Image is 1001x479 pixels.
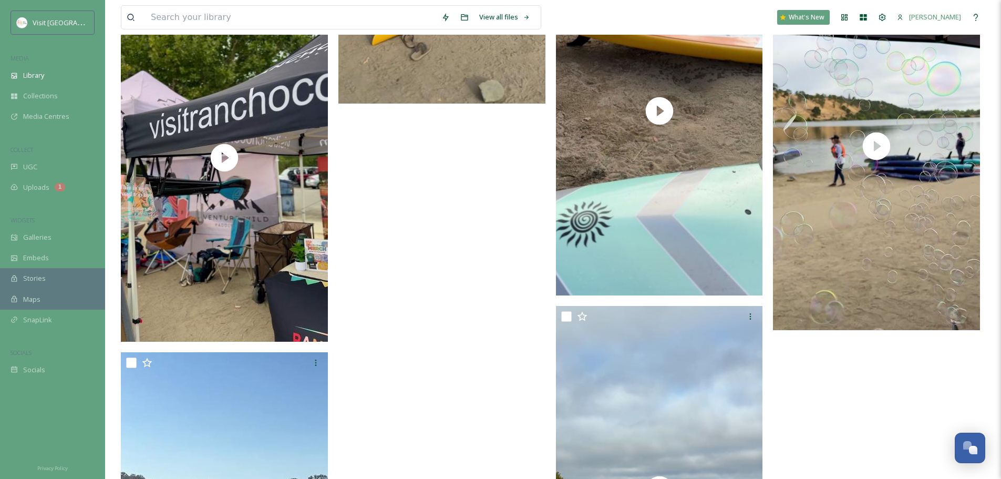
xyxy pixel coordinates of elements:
a: [PERSON_NAME] [892,7,966,27]
span: Collections [23,91,58,101]
a: View all files [474,7,535,27]
span: Galleries [23,232,51,242]
input: Search your library [146,6,436,29]
span: SOCIALS [11,349,32,356]
span: Library [23,70,44,80]
span: [PERSON_NAME] [909,12,961,22]
span: Socials [23,365,45,375]
a: What's New [777,10,830,25]
span: Embeds [23,253,49,263]
span: Stories [23,273,46,283]
span: SnapLink [23,315,52,325]
span: COLLECT [11,146,33,154]
span: Privacy Policy [37,465,68,472]
div: 1 [55,183,65,191]
span: Visit [GEOGRAPHIC_DATA][PERSON_NAME] [33,17,166,27]
a: Privacy Policy [37,461,68,474]
span: Maps [23,294,40,304]
span: MEDIA [11,54,29,62]
span: Media Centres [23,111,69,121]
button: Open Chat [955,433,985,463]
span: WIDGETS [11,216,35,224]
span: Uploads [23,182,49,192]
span: UGC [23,162,37,172]
img: images.png [17,17,27,28]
